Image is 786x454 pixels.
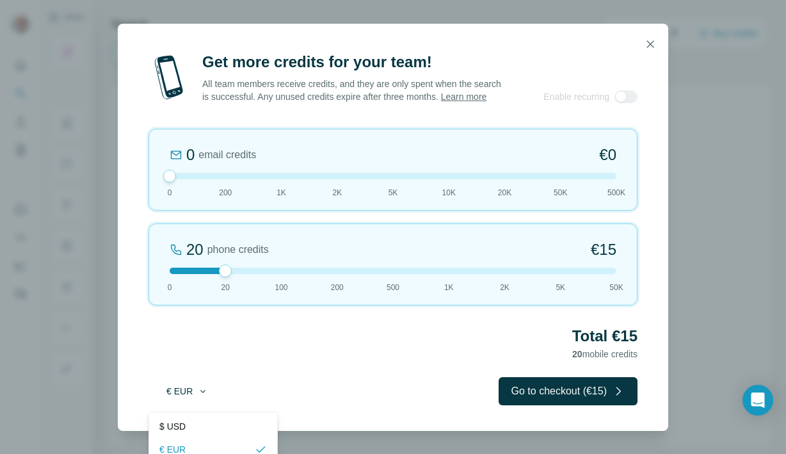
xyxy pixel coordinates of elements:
span: 50K [554,187,567,199]
span: 100 [275,282,287,293]
div: Open Intercom Messenger [742,385,773,416]
span: 5K [556,282,565,293]
span: 0 [168,282,172,293]
span: 20 [572,349,582,359]
span: 5K [389,187,398,199]
span: phone credits [207,242,269,257]
span: 20K [498,187,511,199]
button: Go to checkout (€15) [499,377,638,405]
span: 200 [331,282,344,293]
span: 20 [221,282,230,293]
h2: Total €15 [148,326,638,346]
span: 1K [277,187,286,199]
span: 2K [332,187,342,199]
span: 500K [607,187,625,199]
span: 0 [168,187,172,199]
p: All team members receive credits, and they are only spent when the search is successful. Any unus... [202,77,502,103]
span: 1K [444,282,454,293]
button: € EUR [157,380,217,403]
span: $ USD [159,420,186,433]
div: 20 [186,239,204,260]
span: Enable recurring [543,90,609,103]
span: email credits [198,147,256,163]
span: 500 [387,282,399,293]
a: Learn more [441,92,487,102]
img: mobile-phone [148,52,189,103]
span: 10K [442,187,456,199]
span: 2K [500,282,509,293]
span: €15 [591,239,616,260]
span: 50K [609,282,623,293]
div: 0 [186,145,195,165]
span: 200 [219,187,232,199]
span: mobile credits [572,349,638,359]
span: €0 [599,145,616,165]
